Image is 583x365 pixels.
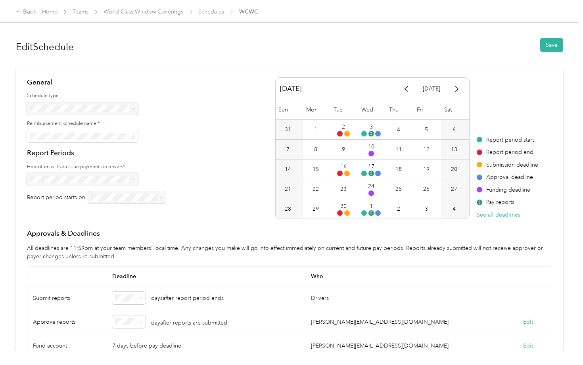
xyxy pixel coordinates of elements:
div: 1 [370,202,373,210]
span: Deadline [107,267,305,286]
a: Teams [73,8,88,15]
div: 2 [342,123,345,131]
div: 20 [451,165,457,173]
div: 28 [285,205,291,213]
a: Home [42,8,58,15]
div: Sun [276,100,303,119]
div: 23 [340,185,347,193]
div: Approve reports [27,310,107,334]
span: WCWC [239,8,258,16]
div: 4 [397,125,400,134]
div: Submission deadline [477,161,539,169]
span: $ [368,210,374,216]
p: day after reports are submitted [151,317,227,327]
div: 4 [453,205,456,213]
div: 15 [313,165,319,173]
div: 16 [340,162,347,171]
span: $ [368,171,374,176]
div: 5 [425,125,428,134]
div: 2 [397,205,400,213]
div: 3 [370,123,373,131]
span: $ [477,200,482,205]
div: Thu [386,100,414,119]
div: 17 [368,162,374,171]
div: 19 [423,165,430,173]
div: 7 days before pay deadline [107,334,305,358]
div: Wed [359,100,386,119]
div: Report period start [477,136,539,144]
div: 26 [423,185,430,193]
h4: Report Periods [27,148,166,158]
div: 9 [342,145,345,154]
h4: Approvals & Deadlines [27,229,552,238]
div: 7 [286,145,290,154]
label: How often will you issue payments to drivers? [27,163,166,171]
div: 25 [395,185,402,193]
div: 22 [313,185,319,193]
div: Tue [331,100,359,119]
span: Who [305,267,504,286]
button: Edit [523,318,533,326]
div: 18 [395,165,402,173]
div: 6 [453,125,456,134]
span: Report period starts on [27,193,85,202]
div: 14 [285,165,291,173]
div: 8 [314,145,317,154]
div: 27 [451,185,457,193]
div: Back [16,7,36,17]
button: [DATE] [417,82,446,96]
div: 30 [340,202,347,210]
div: 12 [423,145,430,154]
div: 13 [451,145,457,154]
h1: Edit Schedule [16,37,74,56]
div: 1 [314,125,317,134]
div: [PERSON_NAME][EMAIL_ADDRESS][DOMAIN_NAME] [311,318,449,326]
div: 21 [285,185,291,193]
a: Schedules [198,8,224,15]
div: Submit reports [27,286,107,310]
div: Report period end [477,148,539,156]
div: 29 [313,205,319,213]
iframe: Everlance-gr Chat Button Frame [539,321,583,365]
div: Mon [303,100,331,119]
span: [DATE] [280,82,301,96]
div: Drivers [305,286,552,310]
a: World Class Window Coverings [104,8,183,15]
div: 11 [395,145,402,154]
div: Fund account [27,334,107,358]
div: 3 [425,205,428,213]
div: Funding deadline [477,186,539,194]
p: days after report period ends [151,294,224,302]
p: All deadlines are 11:59pm at your team members' local time. Any changes you make will go into eff... [27,244,552,261]
div: [PERSON_NAME][EMAIL_ADDRESS][DOMAIN_NAME] [311,342,449,350]
div: 31 [285,125,291,134]
div: Approval deadline [477,173,539,181]
span: $ [368,131,374,136]
div: Sat [441,100,469,119]
label: Reimbursement schedule name [27,120,166,127]
label: Schedule type [27,92,166,100]
button: Save [540,38,563,52]
h4: General [27,77,166,87]
div: 24 [368,182,374,190]
div: 10 [368,142,374,151]
div: Fri [414,100,442,119]
div: Pay reports [477,198,539,206]
button: Edit [523,342,533,350]
button: See all deadlines [477,211,520,219]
